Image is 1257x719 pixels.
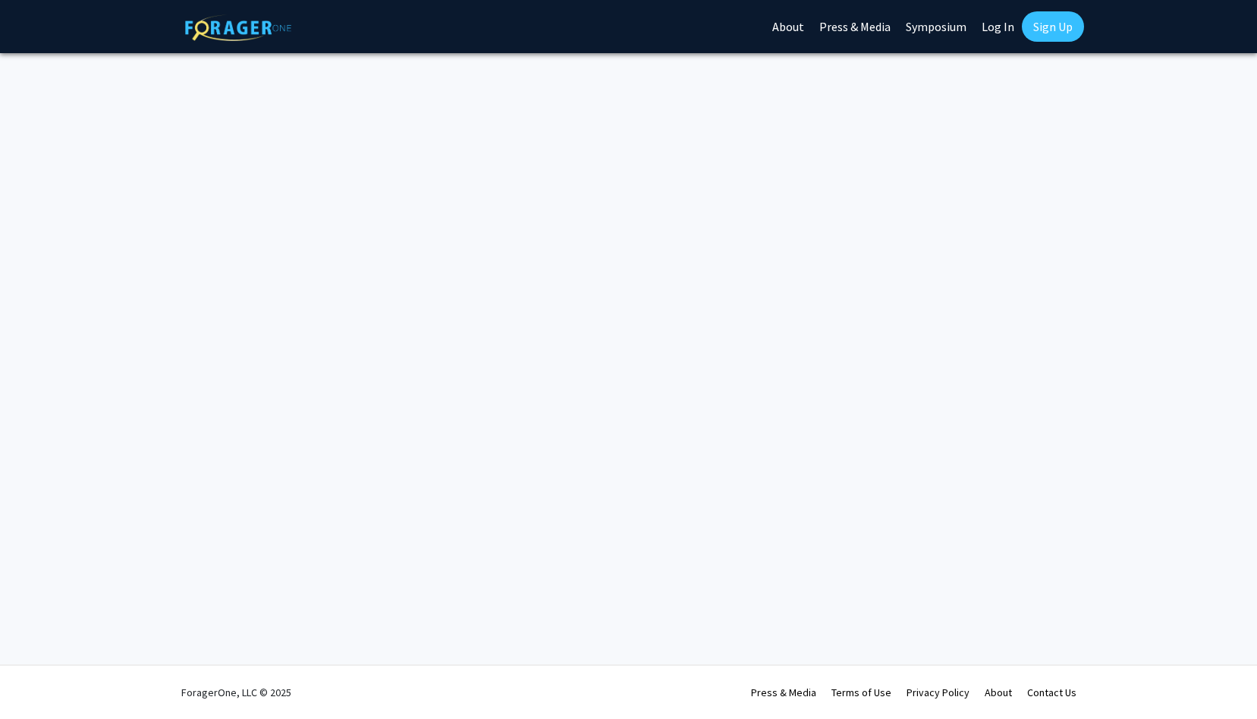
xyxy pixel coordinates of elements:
[907,686,969,699] a: Privacy Policy
[1022,11,1084,42] a: Sign Up
[181,666,291,719] div: ForagerOne, LLC © 2025
[831,686,891,699] a: Terms of Use
[751,686,816,699] a: Press & Media
[185,14,291,41] img: ForagerOne Logo
[985,686,1012,699] a: About
[1027,686,1076,699] a: Contact Us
